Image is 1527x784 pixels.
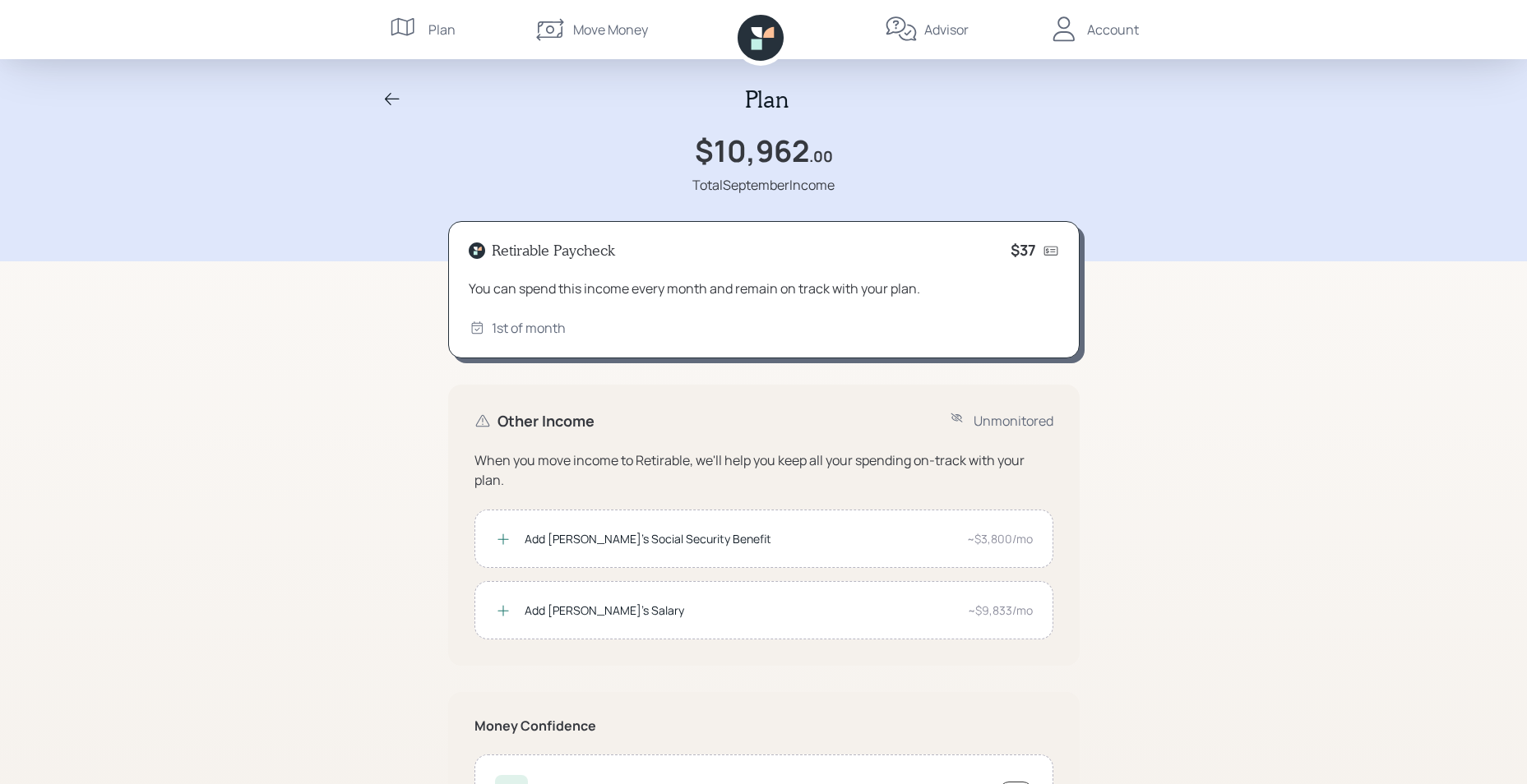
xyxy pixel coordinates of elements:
[968,602,1033,619] div: ~$9,833/mo
[474,450,1053,490] div: When you move income to Retirable, we'll help you keep all your spending on-track with your plan.
[525,530,954,547] div: Add [PERSON_NAME]'s Social Security Benefit
[967,530,1033,547] div: ~$3,800/mo
[492,318,566,338] div: 1st of month
[525,602,955,619] div: Add [PERSON_NAME]'s Salary
[974,411,1053,431] div: Unmonitored
[474,718,1053,734] h5: Money Confidence
[1087,20,1139,39] div: Account
[924,20,969,39] div: Advisor
[745,85,789,113] h2: Plan
[695,133,809,168] h1: $10,962
[1011,242,1036,260] h4: $37
[573,20,648,39] div: Move Money
[492,242,615,260] h4: Retirable Paycheck
[497,413,595,431] h4: Other Income
[428,20,456,39] div: Plan
[469,279,1059,298] div: You can spend this income every month and remain on track with your plan.
[692,175,835,195] div: Total September Income
[809,148,833,166] h4: .00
